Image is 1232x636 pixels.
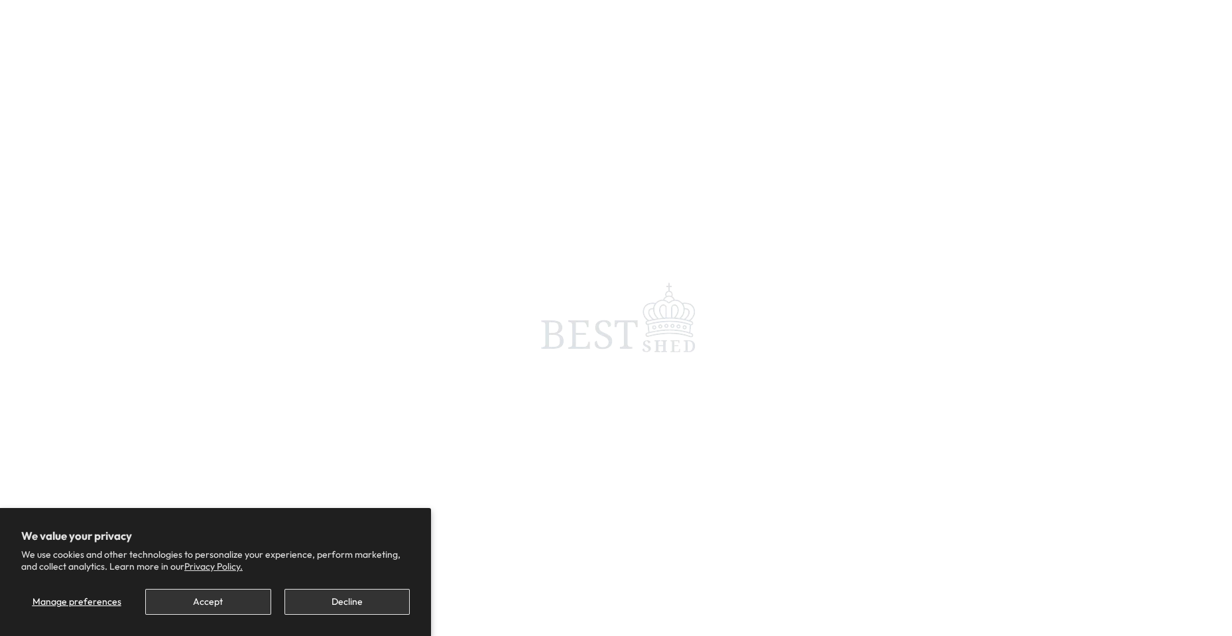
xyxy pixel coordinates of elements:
[21,529,410,542] h2: We value your privacy
[21,589,132,615] button: Manage preferences
[21,548,410,572] p: We use cookies and other technologies to personalize your experience, perform marketing, and coll...
[184,560,243,572] a: Privacy Policy.
[145,589,271,615] button: Accept
[32,596,121,607] span: Manage preferences
[284,589,410,615] button: Decline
